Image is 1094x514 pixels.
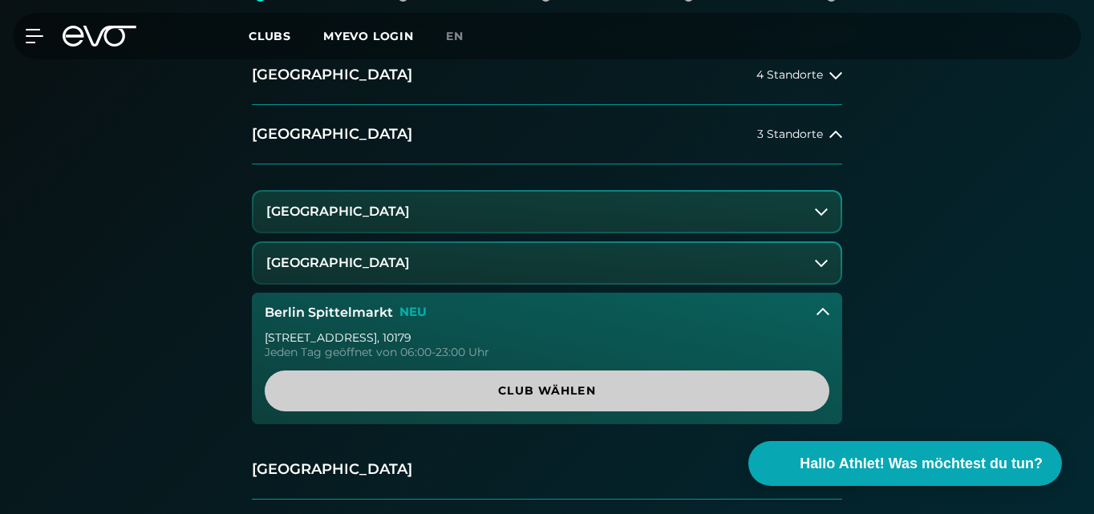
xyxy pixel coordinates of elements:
h2: [GEOGRAPHIC_DATA] [252,65,412,85]
h2: [GEOGRAPHIC_DATA] [252,124,412,144]
a: MYEVO LOGIN [323,29,414,43]
span: 3 Standorte [757,128,823,140]
span: en [446,29,464,43]
h3: [GEOGRAPHIC_DATA] [266,256,410,270]
button: [GEOGRAPHIC_DATA]4 Standorte [252,46,842,105]
a: en [446,27,483,46]
button: [GEOGRAPHIC_DATA] [253,192,841,232]
span: Hallo Athlet! Was möchtest du tun? [800,453,1043,475]
span: Clubs [249,29,291,43]
button: Berlin SpittelmarktNEU [252,293,842,333]
a: Clubs [249,28,323,43]
span: Club wählen [284,382,810,399]
button: [GEOGRAPHIC_DATA]3 Standorte [252,105,842,164]
button: [GEOGRAPHIC_DATA] [253,243,841,283]
a: Club wählen [265,370,829,411]
h3: Berlin Spittelmarkt [265,306,393,320]
div: [STREET_ADDRESS] , 10179 [265,332,829,343]
p: NEU [399,306,427,319]
button: [GEOGRAPHIC_DATA]2 Standorte [252,440,842,500]
h3: [GEOGRAPHIC_DATA] [266,204,410,219]
button: Hallo Athlet! Was möchtest du tun? [748,441,1062,486]
span: 4 Standorte [756,69,823,81]
h2: [GEOGRAPHIC_DATA] [252,459,412,480]
div: Jeden Tag geöffnet von 06:00-23:00 Uhr [265,346,829,358]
